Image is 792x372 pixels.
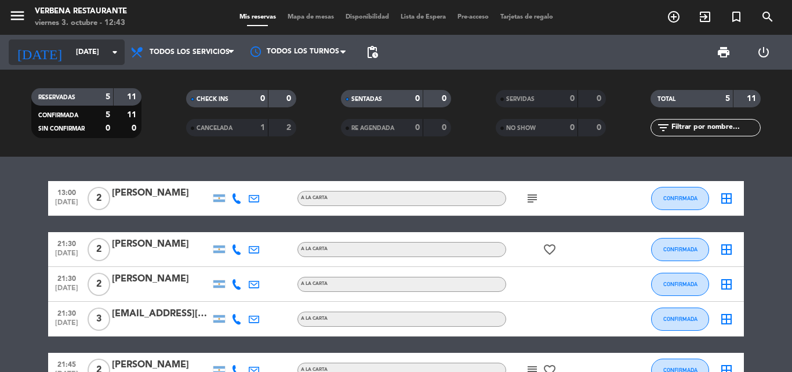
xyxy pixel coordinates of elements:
i: arrow_drop_down [108,45,122,59]
span: CONFIRMADA [663,316,697,322]
button: CONFIRMADA [651,308,709,331]
i: exit_to_app [698,10,712,24]
span: 2 [88,273,110,296]
strong: 5 [106,111,110,119]
i: search [761,10,775,24]
strong: 2 [286,124,293,132]
span: [DATE] [52,198,81,212]
span: Lista de Espera [395,14,452,20]
strong: 5 [106,93,110,101]
i: border_all [720,243,733,257]
span: 2 [88,187,110,210]
span: RE AGENDADA [351,125,394,131]
i: turned_in_not [729,10,743,24]
span: pending_actions [365,45,379,59]
span: A LA CARTA [301,247,328,251]
div: [PERSON_NAME] [112,237,210,252]
strong: 0 [106,124,110,132]
i: border_all [720,192,733,205]
strong: 0 [415,95,420,103]
strong: 11 [747,95,758,103]
span: 21:30 [52,306,81,319]
strong: 0 [570,124,575,132]
span: [DATE] [52,250,81,263]
i: border_all [720,277,733,291]
i: subject [525,192,539,205]
strong: 5 [725,95,730,103]
button: CONFIRMADA [651,238,709,261]
span: CONFIRMADA [38,113,78,118]
input: Filtrar por nombre... [670,121,760,134]
strong: 1 [260,124,265,132]
div: [PERSON_NAME] [112,186,210,201]
span: [DATE] [52,284,81,298]
div: viernes 3. octubre - 12:43 [35,17,127,29]
strong: 0 [442,95,449,103]
span: 21:30 [52,271,81,284]
span: A LA CARTA [301,196,328,200]
div: LOG OUT [743,35,783,70]
div: [EMAIL_ADDRESS][DOMAIN_NAME] [112,306,210,322]
span: [DATE] [52,319,81,333]
span: 21:45 [52,357,81,370]
span: CANCELADA [197,125,232,131]
button: CONFIRMADA [651,273,709,296]
i: filter_list [656,121,670,135]
span: SIN CONFIRMAR [38,126,85,132]
span: A LA CARTA [301,316,328,321]
strong: 0 [286,95,293,103]
span: RESERVADAS [38,95,75,100]
i: add_circle_outline [667,10,681,24]
span: 13:00 [52,185,81,198]
span: 2 [88,238,110,261]
strong: 0 [597,95,604,103]
span: CONFIRMADA [663,195,697,201]
i: border_all [720,312,733,326]
span: SENTADAS [351,96,382,102]
span: Todos los servicios [150,48,230,56]
span: Mis reservas [234,14,282,20]
strong: 0 [260,95,265,103]
span: Tarjetas de regalo [495,14,559,20]
strong: 0 [597,124,604,132]
strong: 0 [442,124,449,132]
span: 3 [88,308,110,331]
strong: 0 [132,124,139,132]
i: power_settings_new [757,45,771,59]
span: CONFIRMADA [663,246,697,252]
span: 21:30 [52,236,81,250]
strong: 11 [127,93,139,101]
button: CONFIRMADA [651,187,709,210]
span: A LA CARTA [301,367,328,372]
span: Pre-acceso [452,14,495,20]
span: SERVIDAS [506,96,535,102]
button: menu [9,7,26,28]
i: [DATE] [9,39,70,65]
span: CONFIRMADA [663,281,697,287]
div: [PERSON_NAME] [112,272,210,287]
span: CHECK INS [197,96,228,102]
span: TOTAL [657,96,675,102]
span: NO SHOW [506,125,536,131]
strong: 0 [570,95,575,103]
span: Mapa de mesas [282,14,340,20]
span: Disponibilidad [340,14,395,20]
i: menu [9,7,26,24]
i: favorite_border [543,243,557,257]
strong: 0 [415,124,420,132]
span: print [717,45,731,59]
span: A LA CARTA [301,281,328,286]
strong: 11 [127,111,139,119]
div: Verbena Restaurante [35,6,127,17]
